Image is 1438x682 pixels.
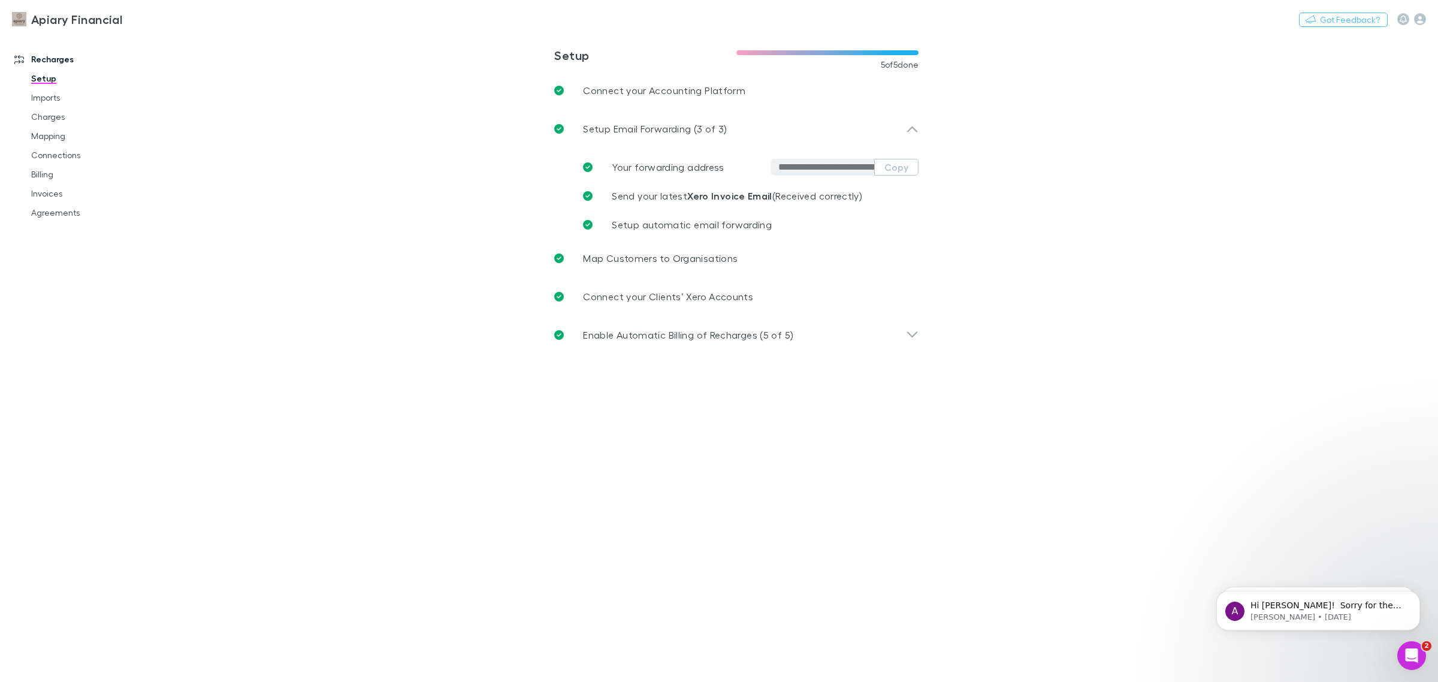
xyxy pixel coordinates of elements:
a: Recharges [2,50,169,69]
strong: Xero Invoice Email [687,190,772,202]
span: Send your latest (Received correctly) [612,190,862,201]
a: Imports [19,88,169,107]
iframe: Intercom notifications message [1198,566,1438,650]
span: 2 [1422,641,1431,651]
h3: Setup [554,48,736,62]
a: Charges [19,107,169,126]
iframe: Intercom live chat [1397,641,1426,670]
a: Billing [19,165,169,184]
a: Setup [19,69,169,88]
p: Connect your Clients’ Xero Accounts [583,289,753,304]
a: Connect your Accounting Platform [545,71,928,110]
a: Apiary Financial [5,5,129,34]
a: Send your latestXero Invoice Email(Received correctly) [573,182,919,210]
button: Copy [874,159,919,176]
a: Invoices [19,184,169,203]
a: Connections [19,146,169,165]
a: Mapping [19,126,169,146]
p: Setup Email Forwarding (3 of 3) [583,122,727,136]
span: Your forwarding address [612,161,724,173]
span: 5 of 5 done [881,60,919,70]
a: Map Customers to Organisations [545,239,928,277]
p: Map Customers to Organisations [583,251,738,265]
p: Enable Automatic Billing of Recharges (5 of 5) [583,328,793,342]
a: Connect your Clients’ Xero Accounts [545,277,928,316]
img: Apiary Financial's Logo [12,12,26,26]
a: Agreements [19,203,169,222]
button: Got Feedback? [1299,13,1388,27]
p: Connect your Accounting Platform [583,83,745,98]
a: Setup automatic email forwarding [573,210,919,239]
h3: Apiary Financial [31,12,122,26]
div: Setup Email Forwarding (3 of 3) [545,110,928,148]
div: Enable Automatic Billing of Recharges (5 of 5) [545,316,928,354]
span: Setup automatic email forwarding [612,219,772,230]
